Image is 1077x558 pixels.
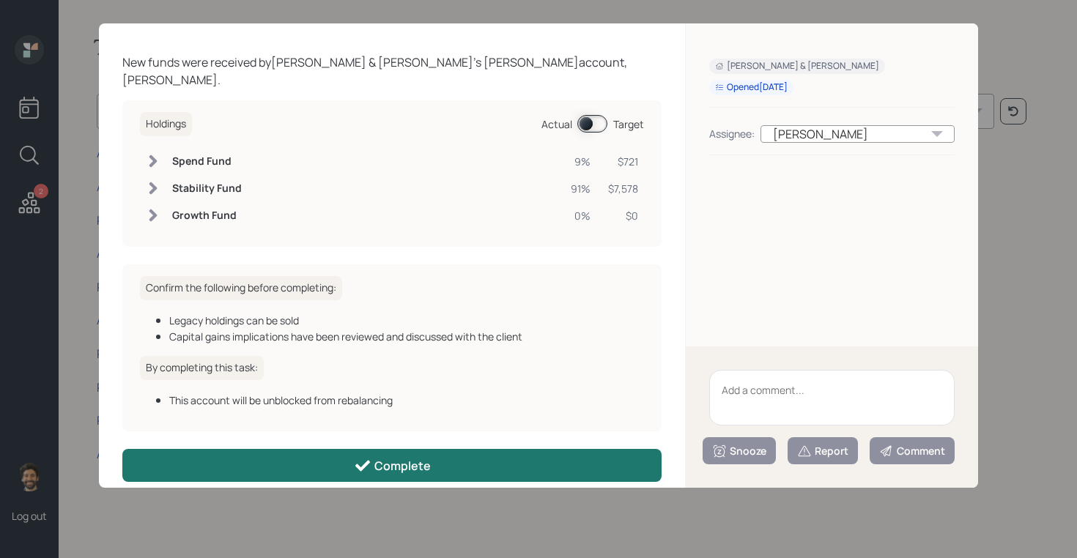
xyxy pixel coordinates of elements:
[613,116,644,132] div: Target
[788,437,858,464] button: Report
[709,126,755,141] div: Assignee:
[715,81,788,94] div: Opened [DATE]
[608,208,638,223] div: $0
[169,329,644,344] div: Capital gains implications have been reviewed and discussed with the client
[140,276,342,300] h6: Confirm the following before completing:
[122,449,662,482] button: Complete
[797,444,848,458] div: Report
[760,125,955,143] div: [PERSON_NAME]
[172,182,242,195] h6: Stability Fund
[172,155,242,168] h6: Spend Fund
[715,60,879,72] div: [PERSON_NAME] & [PERSON_NAME]
[169,393,644,408] div: This account will be unblocked from rebalancing
[712,444,766,458] div: Snooze
[122,53,662,89] div: New funds were received by [PERSON_NAME] & [PERSON_NAME] 's [PERSON_NAME] account, [PERSON_NAME] .
[870,437,955,464] button: Comment
[703,437,776,464] button: Snooze
[571,181,591,196] div: 91%
[172,209,242,222] h6: Growth Fund
[879,444,945,458] div: Comment
[140,112,192,136] h6: Holdings
[571,154,591,169] div: 9%
[571,208,591,223] div: 0%
[140,356,264,380] h6: By completing this task:
[608,154,638,169] div: $721
[169,313,644,328] div: Legacy holdings can be sold
[541,116,572,132] div: Actual
[608,181,638,196] div: $7,578
[354,457,431,475] div: Complete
